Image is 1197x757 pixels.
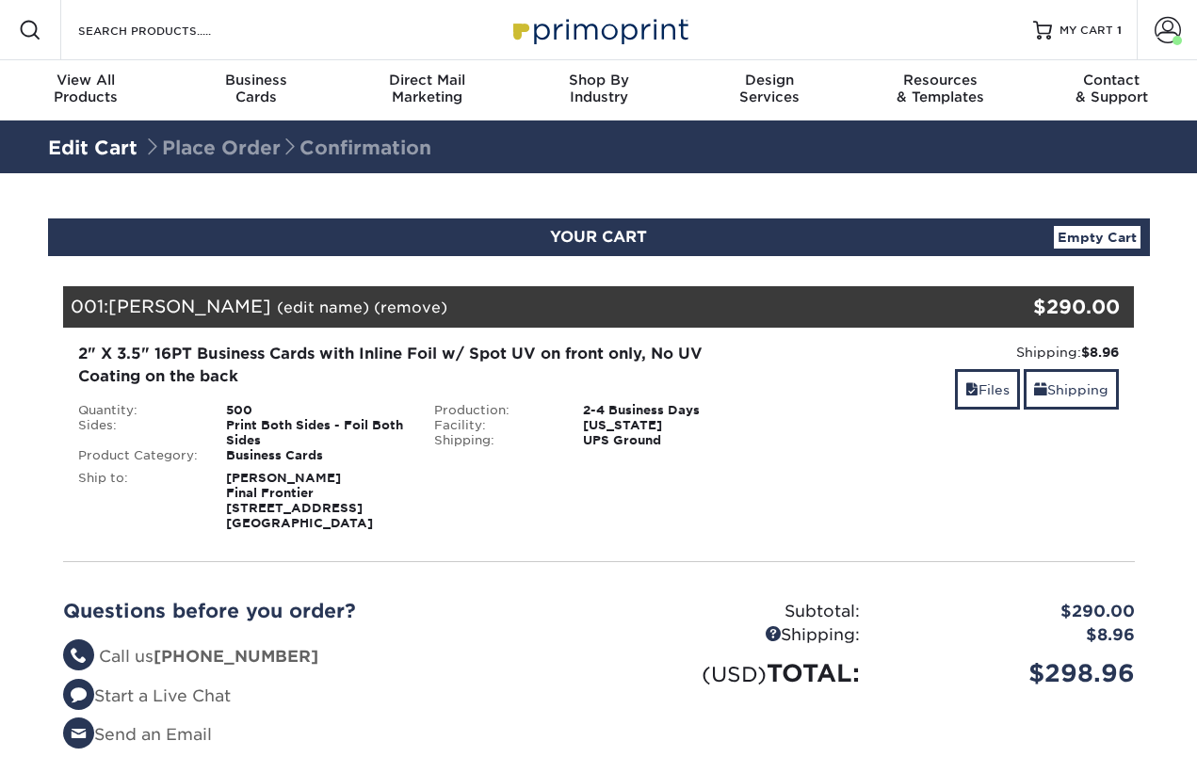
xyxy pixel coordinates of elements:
[513,72,685,105] div: Industry
[171,72,343,105] div: Cards
[855,60,1027,121] a: Resources& Templates
[63,686,231,705] a: Start a Live Chat
[143,137,431,159] span: Place Order Confirmation
[76,19,260,41] input: SEARCH PRODUCTS.....
[48,137,137,159] a: Edit Cart
[1026,60,1197,121] a: Contact& Support
[63,645,585,669] li: Call us
[63,725,212,744] a: Send an Email
[874,655,1149,691] div: $298.96
[374,298,447,316] a: (remove)
[1060,23,1113,39] span: MY CART
[1054,226,1140,249] a: Empty Cart
[64,471,213,531] div: Ship to:
[64,448,213,463] div: Product Category:
[420,403,569,418] div: Production:
[513,72,685,89] span: Shop By
[550,228,647,246] span: YOUR CART
[791,343,1120,362] div: Shipping:
[874,600,1149,624] div: $290.00
[955,369,1020,410] a: Files
[684,72,855,105] div: Services
[1117,24,1122,37] span: 1
[63,600,585,622] h2: Questions before you order?
[108,296,271,316] span: [PERSON_NAME]
[599,655,874,691] div: TOTAL:
[154,647,318,666] strong: [PHONE_NUMBER]
[1024,369,1119,410] a: Shipping
[171,60,343,121] a: BusinessCards
[599,600,874,624] div: Subtotal:
[1026,72,1197,89] span: Contact
[1081,345,1119,360] strong: $8.96
[171,72,343,89] span: Business
[342,60,513,121] a: Direct MailMarketing
[599,623,874,648] div: Shipping:
[64,418,213,448] div: Sides:
[64,403,213,418] div: Quantity:
[569,433,777,448] div: UPS Ground
[513,60,685,121] a: Shop ByIndustry
[212,403,420,418] div: 500
[505,9,693,50] img: Primoprint
[78,343,763,388] div: 2" X 3.5" 16PT Business Cards with Inline Foil w/ Spot UV on front only, No UV Coating on the back
[702,662,767,686] small: (USD)
[874,623,1149,648] div: $8.96
[1026,72,1197,105] div: & Support
[212,418,420,448] div: Print Both Sides - Foil Both Sides
[855,72,1027,105] div: & Templates
[63,286,956,328] div: 001:
[420,418,569,433] div: Facility:
[569,403,777,418] div: 2-4 Business Days
[1034,382,1047,397] span: shipping
[226,471,373,530] strong: [PERSON_NAME] Final Frontier [STREET_ADDRESS] [GEOGRAPHIC_DATA]
[569,418,777,433] div: [US_STATE]
[684,60,855,121] a: DesignServices
[420,433,569,448] div: Shipping:
[855,72,1027,89] span: Resources
[277,298,369,316] a: (edit name)
[684,72,855,89] span: Design
[965,382,979,397] span: files
[342,72,513,89] span: Direct Mail
[956,293,1121,321] div: $290.00
[212,448,420,463] div: Business Cards
[342,72,513,105] div: Marketing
